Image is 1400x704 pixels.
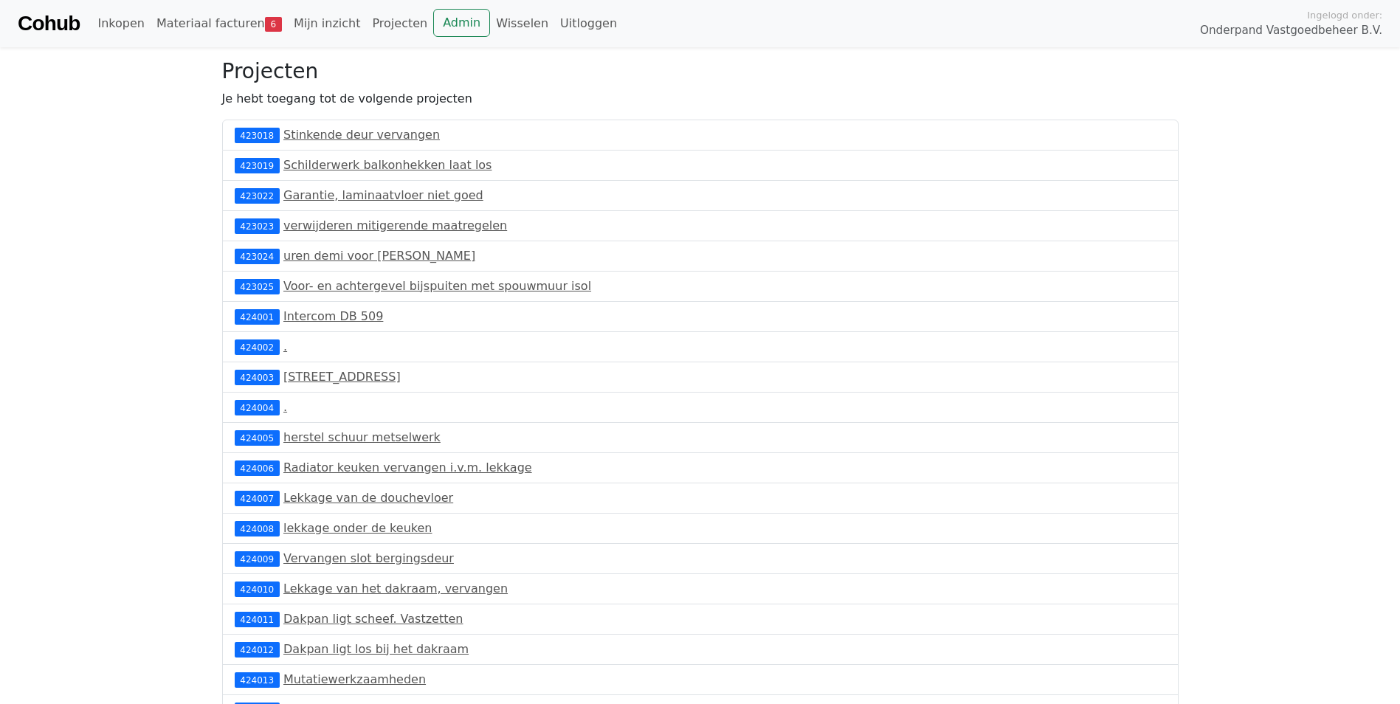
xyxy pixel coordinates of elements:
div: 424010 [235,582,280,596]
a: [STREET_ADDRESS] [283,370,401,384]
h3: Projecten [222,59,1179,84]
span: Onderpand Vastgoedbeheer B.V. [1200,22,1382,39]
a: Dakpan ligt los bij het dakraam [283,642,469,656]
a: Intercom DB 509 [283,309,383,323]
a: Radiator keuken vervangen i.v.m. lekkage [283,460,532,474]
a: Lekkage van de douchevloer [283,491,453,505]
a: . [283,400,287,414]
a: Projecten [366,9,433,38]
a: Cohub [18,6,80,41]
a: Inkopen [92,9,150,38]
div: 424009 [235,551,280,566]
a: Materiaal facturen6 [151,9,288,38]
a: . [283,339,287,353]
a: lekkage onder de keuken [283,521,432,535]
div: 424011 [235,612,280,627]
div: 423019 [235,158,280,173]
a: Admin [433,9,490,37]
div: 424001 [235,309,280,324]
a: Mutatiewerkzaamheden [283,672,426,686]
div: 424002 [235,339,280,354]
div: 424008 [235,521,280,536]
div: 424006 [235,460,280,475]
a: Stinkende deur vervangen [283,128,440,142]
div: 424004 [235,400,280,415]
a: Uitloggen [554,9,623,38]
span: 6 [265,17,282,32]
div: 424007 [235,491,280,505]
span: Ingelogd onder: [1307,8,1382,22]
div: 423023 [235,218,280,233]
a: Dakpan ligt scheef. Vastzetten [283,612,463,626]
a: Wisselen [490,9,554,38]
a: Vervangen slot bergingsdeur [283,551,454,565]
div: 424012 [235,642,280,657]
div: 423018 [235,128,280,142]
div: 424003 [235,370,280,384]
a: verwijderen mitigerende maatregelen [283,218,507,232]
div: 423022 [235,188,280,203]
p: Je hebt toegang tot de volgende projecten [222,90,1179,108]
a: Mijn inzicht [288,9,367,38]
div: 423025 [235,279,280,294]
a: Schilderwerk balkonhekken laat los [283,158,492,172]
a: Lekkage van het dakraam, vervangen [283,582,508,596]
div: 424005 [235,430,280,445]
div: 423024 [235,249,280,263]
a: Garantie, laminaatvloer niet goed [283,188,483,202]
a: herstel schuur metselwerk [283,430,441,444]
div: 424013 [235,672,280,687]
a: uren demi voor [PERSON_NAME] [283,249,475,263]
a: Voor- en achtergevel bijspuiten met spouwmuur isol [283,279,591,293]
